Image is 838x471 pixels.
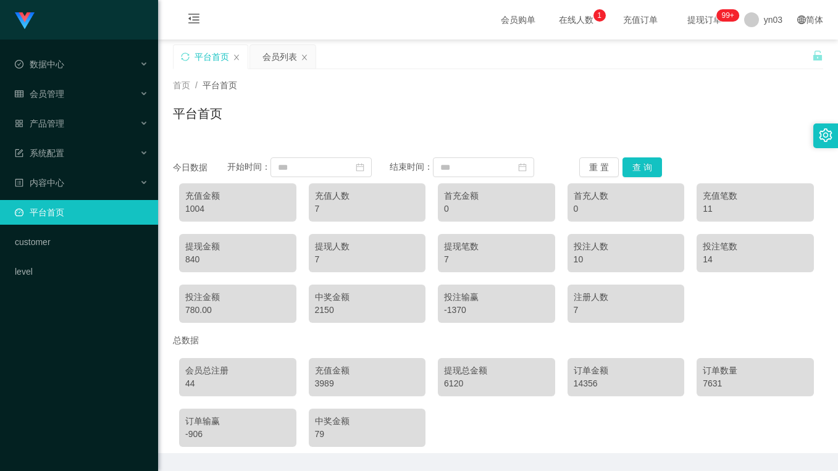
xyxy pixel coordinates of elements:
div: 840 [185,253,290,266]
a: 图标: dashboard平台首页 [15,200,148,225]
div: 平台首页 [195,45,229,69]
div: 订单数量 [703,364,808,377]
span: 在线人数 [553,15,600,24]
i: 图标: calendar [518,163,527,172]
div: 充值人数 [315,190,420,202]
div: 0 [444,202,549,215]
div: 充值金额 [185,190,290,202]
span: 充值订单 [617,15,664,24]
div: 会员总注册 [185,364,290,377]
div: 提现人数 [315,240,420,253]
div: 780.00 [185,304,290,317]
span: 内容中心 [15,178,64,188]
div: 提现总金额 [444,364,549,377]
span: 提现订单 [681,15,728,24]
i: 图标: profile [15,178,23,187]
div: 7 [315,253,420,266]
div: 6120 [444,377,549,390]
div: 投注人数 [574,240,679,253]
div: 10 [574,253,679,266]
span: 会员管理 [15,89,64,99]
i: 图标: appstore-o [15,119,23,128]
div: 首充人数 [574,190,679,202]
div: 总数据 [173,329,823,352]
div: 中奖金额 [315,291,420,304]
i: 图标: menu-fold [173,1,215,40]
a: customer [15,230,148,254]
div: 11 [703,202,808,215]
span: 产品管理 [15,119,64,128]
div: 投注笔数 [703,240,808,253]
span: 开始时间： [227,162,270,172]
div: 7 [444,253,549,266]
button: 重 置 [579,157,619,177]
i: 图标: close [301,54,308,61]
div: 14 [703,253,808,266]
div: 中奖金额 [315,415,420,428]
i: 图标: table [15,90,23,98]
div: 订单输赢 [185,415,290,428]
i: 图标: check-circle-o [15,60,23,69]
div: 投注输赢 [444,291,549,304]
div: -906 [185,428,290,441]
div: 投注金额 [185,291,290,304]
img: logo.9652507e.png [15,12,35,30]
span: 首页 [173,80,190,90]
span: / [195,80,198,90]
sup: 310 [716,9,739,22]
div: 44 [185,377,290,390]
div: 首充金额 [444,190,549,202]
i: 图标: global [797,15,806,24]
span: 平台首页 [203,80,237,90]
div: 订单金额 [574,364,679,377]
div: 提现金额 [185,240,290,253]
i: 图标: setting [819,128,832,142]
div: 提现笔数 [444,240,549,253]
span: 系统配置 [15,148,64,158]
div: 3989 [315,377,420,390]
i: 图标: form [15,149,23,157]
div: 14356 [574,377,679,390]
sup: 1 [593,9,606,22]
div: 79 [315,428,420,441]
div: 注册人数 [574,291,679,304]
h1: 平台首页 [173,104,222,123]
div: 7631 [703,377,808,390]
div: 2150 [315,304,420,317]
a: level [15,259,148,284]
div: 会员列表 [262,45,297,69]
i: 图标: sync [181,52,190,61]
div: 7 [315,202,420,215]
i: 图标: close [233,54,240,61]
div: 充值金额 [315,364,420,377]
span: 结束时间： [390,162,433,172]
div: 7 [574,304,679,317]
button: 查 询 [622,157,662,177]
div: 今日数据 [173,161,227,174]
div: -1370 [444,304,549,317]
i: 图标: unlock [812,50,823,61]
div: 充值笔数 [703,190,808,202]
i: 图标: calendar [356,163,364,172]
span: 数据中心 [15,59,64,69]
div: 1004 [185,202,290,215]
div: 0 [574,202,679,215]
p: 1 [597,9,601,22]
